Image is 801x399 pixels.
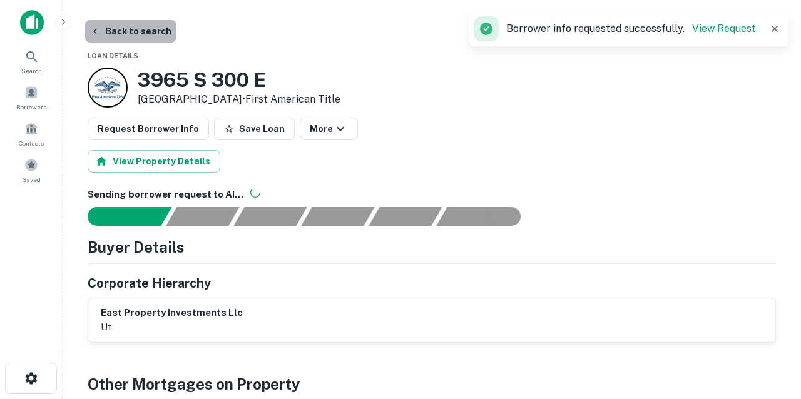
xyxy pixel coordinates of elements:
[4,117,59,151] a: Contacts
[85,20,176,43] button: Back to search
[4,44,59,78] a: Search
[301,207,374,226] div: Principals found, AI now looking for contact information...
[88,373,776,395] h4: Other Mortgages on Property
[506,21,756,36] p: Borrower info requested successfully.
[4,81,59,114] a: Borrowers
[73,207,166,226] div: Sending borrower request to AI...
[20,10,44,35] img: capitalize-icon.png
[4,153,59,187] a: Saved
[21,66,42,76] span: Search
[88,274,211,293] h5: Corporate Hierarchy
[138,68,340,92] h3: 3965 S 300 E
[88,188,776,202] h6: Sending borrower request to AI...
[88,52,138,59] span: Loan Details
[692,23,756,34] a: View Request
[300,118,358,140] button: More
[369,207,442,226] div: Principals found, still searching for contact information. This may take time...
[233,207,307,226] div: Documents found, AI parsing details...
[16,102,46,112] span: Borrowers
[738,299,801,359] iframe: Chat Widget
[19,138,44,148] span: Contacts
[437,207,536,226] div: AI fulfillment process complete.
[214,118,295,140] button: Save Loan
[88,236,185,258] h4: Buyer Details
[245,93,340,105] a: First American Title
[166,207,239,226] div: Your request is received and processing...
[88,150,220,173] button: View Property Details
[88,118,209,140] button: Request Borrower Info
[23,174,41,184] span: Saved
[101,320,243,335] p: ut
[101,306,243,320] h6: east property investments llc
[138,92,340,107] p: [GEOGRAPHIC_DATA] •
